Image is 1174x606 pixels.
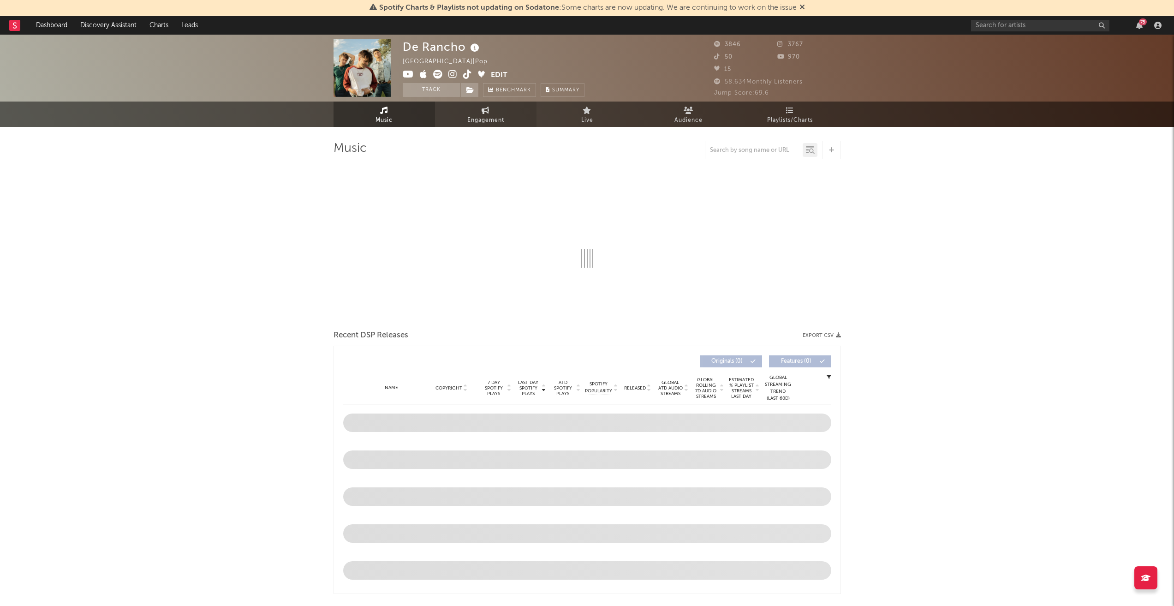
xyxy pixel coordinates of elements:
[375,115,393,126] span: Music
[714,90,769,96] span: Jump Score: 69.6
[435,102,536,127] a: Engagement
[714,66,731,72] span: 15
[714,54,733,60] span: 50
[482,380,506,396] span: 7 Day Spotify Plays
[769,355,831,367] button: Features(0)
[403,56,498,67] div: [GEOGRAPHIC_DATA] | Pop
[764,374,792,402] div: Global Streaming Trend (Last 60D)
[516,380,541,396] span: Last Day Spotify Plays
[706,359,748,364] span: Originals ( 0 )
[1136,22,1143,29] button: 75
[435,385,462,391] span: Copyright
[767,115,813,126] span: Playlists/Charts
[175,16,204,35] a: Leads
[541,83,584,97] button: Summary
[714,79,803,85] span: 58.634 Monthly Listeners
[693,377,719,399] span: Global Rolling 7D Audio Streams
[551,380,575,396] span: ATD Spotify Plays
[483,83,536,97] a: Benchmark
[74,16,143,35] a: Discovery Assistant
[467,115,504,126] span: Engagement
[658,380,683,396] span: Global ATD Audio Streams
[552,88,579,93] span: Summary
[775,359,817,364] span: Features ( 0 )
[30,16,74,35] a: Dashboard
[403,83,460,97] button: Track
[705,147,803,154] input: Search by song name or URL
[700,355,762,367] button: Originals(0)
[403,39,482,54] div: De Rancho
[581,115,593,126] span: Live
[729,377,754,399] span: Estimated % Playlist Streams Last Day
[496,85,531,96] span: Benchmark
[739,102,841,127] a: Playlists/Charts
[334,330,408,341] span: Recent DSP Releases
[777,54,800,60] span: 970
[334,102,435,127] a: Music
[1139,18,1147,25] div: 75
[362,384,422,391] div: Name
[585,381,612,395] span: Spotify Popularity
[971,20,1109,31] input: Search for artists
[379,4,559,12] span: Spotify Charts & Playlists not updating on Sodatone
[674,115,703,126] span: Audience
[777,42,803,48] span: 3767
[714,42,741,48] span: 3846
[143,16,175,35] a: Charts
[624,385,646,391] span: Released
[379,4,797,12] span: : Some charts are now updating. We are continuing to work on the issue
[536,102,638,127] a: Live
[799,4,805,12] span: Dismiss
[803,333,841,338] button: Export CSV
[638,102,739,127] a: Audience
[491,70,507,81] button: Edit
